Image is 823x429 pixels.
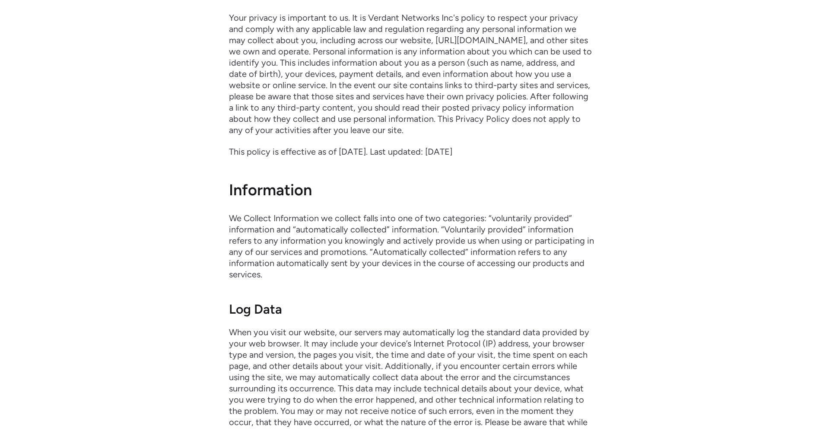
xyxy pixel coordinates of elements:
h3: Log Data [229,301,594,318]
p: We Collect Information we collect falls into one of two categories: “voluntarily provided” inform... [229,213,594,280]
p: Your privacy is important to us. It is Verdant Networks Inc's policy to respect your privacy and ... [229,12,594,136]
p: This policy is effective as of [DATE]. Last updated: [DATE] [229,146,594,157]
h2: Information [229,181,594,199]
